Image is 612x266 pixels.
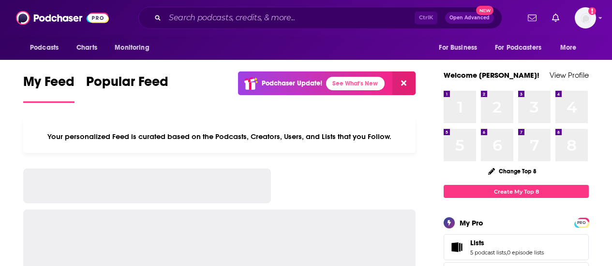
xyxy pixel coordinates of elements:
span: Lists [470,238,484,247]
span: For Podcasters [495,41,541,55]
a: Show notifications dropdown [524,10,540,26]
a: My Feed [23,73,75,103]
img: Podchaser - Follow, Share and Rate Podcasts [16,9,109,27]
svg: Add a profile image [588,7,596,15]
a: See What's New [326,77,385,90]
a: 0 episode lists [507,249,544,256]
button: open menu [23,39,71,57]
button: open menu [553,39,589,57]
span: Ctrl K [415,12,437,24]
a: Show notifications dropdown [548,10,563,26]
button: open menu [489,39,555,57]
span: More [560,41,577,55]
span: Logged in as juliahaav [575,7,596,28]
a: View Profile [550,70,589,80]
span: PRO [576,219,587,226]
a: PRO [576,219,587,226]
input: Search podcasts, credits, & more... [165,10,415,26]
button: open menu [108,39,162,57]
span: , [506,249,507,256]
span: For Business [439,41,477,55]
div: Your personalized Feed is curated based on the Podcasts, Creators, Users, and Lists that you Follow. [23,120,416,153]
a: 5 podcast lists [470,249,506,256]
span: Lists [444,234,589,260]
p: Podchaser Update! [262,79,322,87]
button: Change Top 8 [482,165,542,177]
span: Podcasts [30,41,59,55]
div: Search podcasts, credits, & more... [138,7,502,29]
a: Create My Top 8 [444,185,589,198]
button: open menu [432,39,489,57]
a: Charts [70,39,103,57]
div: My Pro [460,218,483,227]
span: Open Advanced [449,15,490,20]
span: Charts [76,41,97,55]
a: Lists [470,238,544,247]
span: New [476,6,493,15]
button: Show profile menu [575,7,596,28]
span: Popular Feed [86,73,168,96]
span: My Feed [23,73,75,96]
a: Welcome [PERSON_NAME]! [444,70,539,80]
a: Lists [447,240,466,254]
button: Open AdvancedNew [445,12,494,24]
span: Monitoring [115,41,149,55]
a: Popular Feed [86,73,168,103]
img: User Profile [575,7,596,28]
